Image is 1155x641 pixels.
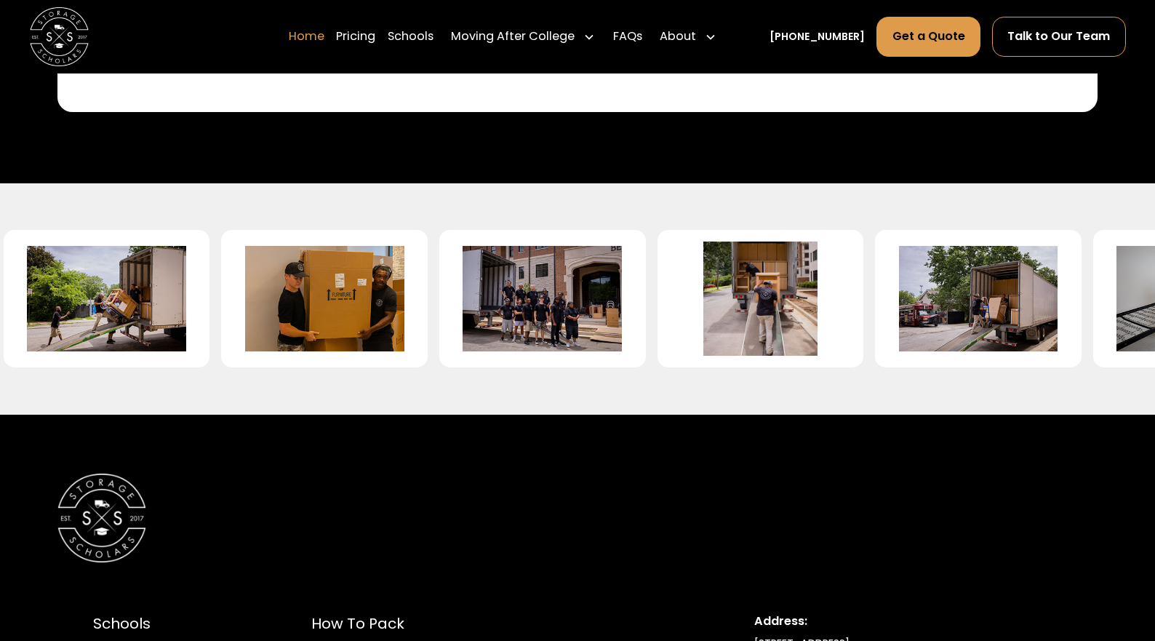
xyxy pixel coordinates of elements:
img: Storage Scholars main logo [30,7,89,66]
div: Address: [754,613,1062,630]
img: tab_domain_overview_orange.svg [39,84,51,96]
a: Get a Quote [876,17,980,57]
a: FAQs [613,16,642,57]
div: Domain Overview [55,86,130,95]
a: How to Pack [311,613,467,634]
a: Pricing [336,16,375,57]
a: Schools [388,16,433,57]
div: Moving After College [451,28,575,45]
a: Talk to Our Team [992,17,1126,57]
div: Keywords by Traffic [161,86,245,95]
img: website_grey.svg [23,38,35,49]
div: v 4.0.25 [41,23,71,35]
a: [PHONE_NUMBER] [770,29,865,44]
div: Moving After College [445,16,602,57]
div: About [654,16,723,57]
div: About [660,28,696,45]
div: Domain: [DOMAIN_NAME] [38,38,160,49]
a: Schools [93,613,187,634]
img: Storage Scholars Logomark. [57,474,146,562]
img: logo_orange.svg [23,23,35,35]
img: tab_keywords_by_traffic_grey.svg [145,84,156,96]
a: Home [289,16,324,57]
